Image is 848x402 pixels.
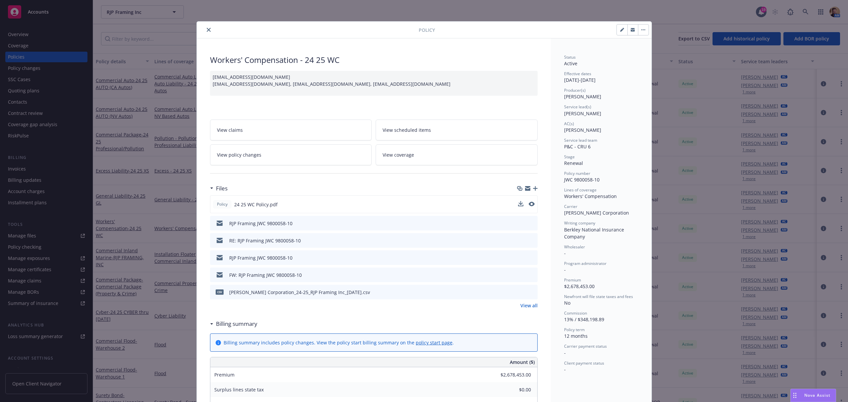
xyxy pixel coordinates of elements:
[564,220,595,226] span: Writing company
[791,389,799,402] div: Drag to move
[564,154,575,160] span: Stage
[564,110,601,117] span: [PERSON_NAME]
[224,339,454,346] div: Billing summary includes policy changes. View the policy start billing summary on the .
[564,127,601,133] span: [PERSON_NAME]
[564,267,566,273] span: -
[229,220,292,227] div: RJP Framing JWC 9800058-10
[214,372,235,378] span: Premium
[229,254,292,261] div: RJP Framing JWC 9800058-10
[518,220,524,227] button: download file
[216,201,229,207] span: Policy
[229,237,301,244] div: RE: RJP Framing JWC 9800058-10
[520,302,538,309] a: View all
[518,254,524,261] button: download file
[214,386,264,393] span: Surplus lines state tax
[564,71,638,83] div: [DATE] - [DATE]
[376,144,538,165] a: View coverage
[529,254,535,261] button: preview file
[564,316,604,323] span: 13% / $348,198.89
[564,277,581,283] span: Premium
[529,272,535,278] button: preview file
[492,370,535,380] input: 0.00
[804,392,830,398] span: Nova Assist
[518,237,524,244] button: download file
[416,339,452,346] a: policy start page
[216,184,228,193] h3: Files
[564,204,577,209] span: Carrier
[564,261,607,266] span: Program administrator
[529,237,535,244] button: preview file
[518,272,524,278] button: download file
[564,187,597,193] span: Lines of coverage
[564,171,590,176] span: Policy number
[564,60,577,67] span: Active
[216,289,224,294] span: csv
[210,320,257,328] div: Billing summary
[564,193,617,199] span: Workers' Compensation
[564,244,585,250] span: Wholesaler
[529,201,535,208] button: preview file
[518,201,523,206] button: download file
[564,176,600,183] span: JWC 9800058-10
[564,310,587,316] span: Commission
[564,210,629,216] span: [PERSON_NAME] Corporation
[229,289,370,296] div: [PERSON_NAME] Corporation_24-25_RJP Framing Inc_[DATE].csv
[564,137,597,143] span: Service lead team
[564,104,591,110] span: Service lead(s)
[529,202,535,206] button: preview file
[564,300,570,306] span: No
[518,289,524,296] button: download file
[210,120,372,140] a: View claims
[234,201,278,208] span: 24 25 WC Policy.pdf
[216,320,257,328] h3: Billing summary
[564,333,588,339] span: 12 months
[210,54,538,66] div: Workers' Compensation - 24 25 WC
[564,71,591,76] span: Effective dates
[217,151,261,158] span: View policy changes
[383,126,431,133] span: View scheduled items
[564,366,566,373] span: -
[564,327,585,332] span: Policy term
[229,272,302,278] div: FW: RJP Framing JWC 9800058-10
[564,360,604,366] span: Client payment status
[210,71,538,96] div: [EMAIL_ADDRESS][DOMAIN_NAME] [EMAIL_ADDRESS][DOMAIN_NAME], [EMAIL_ADDRESS][DOMAIN_NAME], [EMAIL_A...
[210,144,372,165] a: View policy changes
[492,385,535,395] input: 0.00
[529,220,535,227] button: preview file
[564,54,576,60] span: Status
[564,87,586,93] span: Producer(s)
[564,343,607,349] span: Carrier payment status
[564,283,595,289] span: $2,678,453.00
[564,226,625,240] span: Berkley National Insurance Company
[564,350,566,356] span: -
[564,250,566,256] span: -
[564,143,591,150] span: P&C - CRU 6
[564,121,574,126] span: AC(s)
[217,126,243,133] span: View claims
[518,201,523,208] button: download file
[564,93,601,100] span: [PERSON_NAME]
[376,120,538,140] a: View scheduled items
[210,184,228,193] div: Files
[419,26,435,33] span: Policy
[383,151,414,158] span: View coverage
[529,289,535,296] button: preview file
[205,26,213,34] button: close
[510,359,535,366] span: Amount ($)
[564,294,633,299] span: Newfront will file state taxes and fees
[790,389,836,402] button: Nova Assist
[564,160,583,166] span: Renewal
